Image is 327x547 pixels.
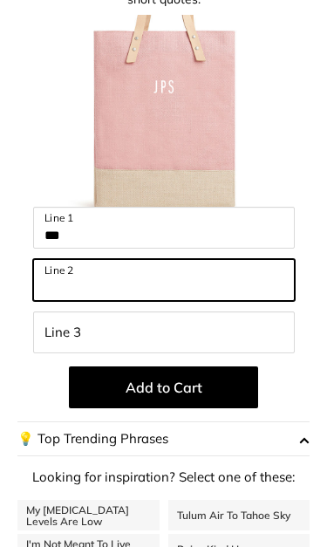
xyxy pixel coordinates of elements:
button: 💡 Top Trending Phrases [17,421,310,456]
button: Add to Cart [69,366,259,408]
a: Tulum Air To Tahoe Sky [168,500,310,530]
img: customizer-prod [68,15,260,207]
a: My [MEDICAL_DATA] Levels Are Low [17,500,160,530]
p: Looking for inspiration? Select one of these: [17,465,310,489]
